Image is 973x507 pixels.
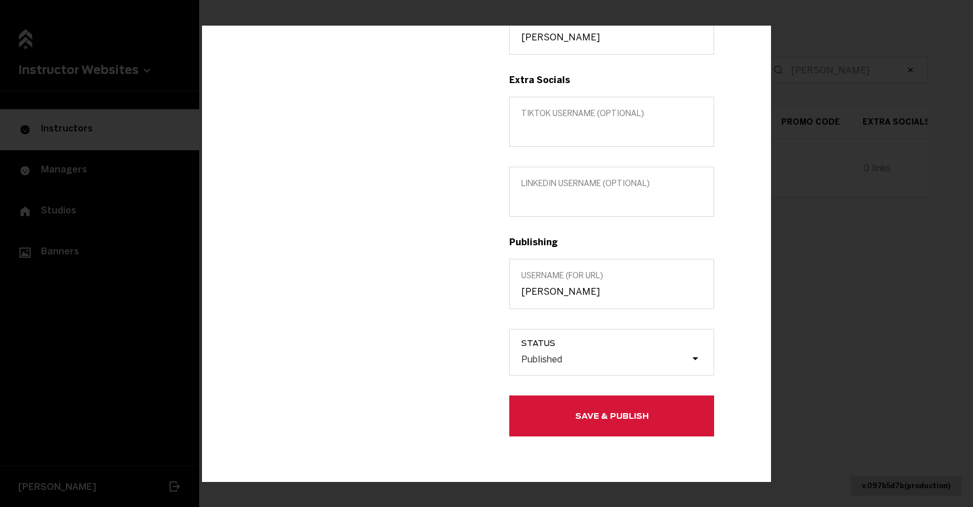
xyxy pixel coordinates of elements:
[521,353,562,364] div: Published
[521,271,702,281] span: Username (for url)
[521,286,702,297] input: Username (for url)
[521,194,702,205] input: LinkedIn username (optional)
[202,26,771,482] div: Example Modal
[521,17,702,26] span: Promo Code
[509,237,714,248] h3: Publishing
[509,75,714,85] h3: Extra Socials
[521,32,702,43] input: Promo Code
[521,179,702,188] span: LinkedIn username (optional)
[521,109,702,118] span: TikTok username (optional)
[521,339,714,348] span: Status
[521,124,702,135] input: TikTok username (optional)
